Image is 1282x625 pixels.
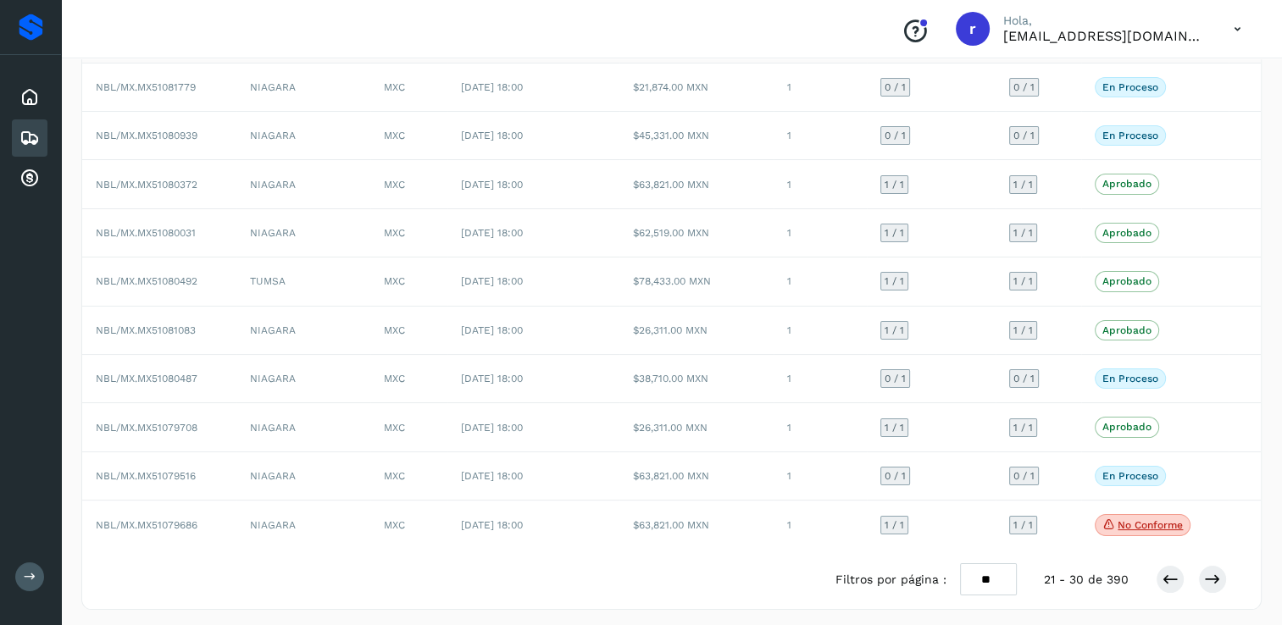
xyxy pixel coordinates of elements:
[236,307,370,355] td: NIAGARA
[885,276,904,286] span: 1 / 1
[774,307,867,355] td: 1
[96,519,197,531] span: NBL/MX.MX51079686
[885,130,906,141] span: 0 / 1
[96,227,196,239] span: NBL/MX.MX51080031
[236,452,370,501] td: NIAGARA
[461,422,523,434] span: [DATE] 18:00
[1102,130,1158,141] p: En proceso
[774,403,867,451] td: 1
[461,470,523,482] span: [DATE] 18:00
[236,403,370,451] td: NIAGARA
[461,81,523,93] span: [DATE] 18:00
[619,160,774,208] td: $63,821.00 MXN
[236,257,370,306] td: TUMSA
[1013,423,1033,433] span: 1 / 1
[461,519,523,531] span: [DATE] 18:00
[236,160,370,208] td: NIAGARA
[96,275,197,287] span: NBL/MX.MX51080492
[1044,571,1129,589] span: 21 - 30 de 390
[96,470,196,482] span: NBL/MX.MX51079516
[370,64,447,112] td: MXC
[1013,373,1035,384] span: 0 / 1
[1013,471,1035,481] span: 0 / 1
[619,307,774,355] td: $26,311.00 MXN
[461,275,523,287] span: [DATE] 18:00
[461,130,523,141] span: [DATE] 18:00
[1003,14,1207,28] p: Hola,
[461,373,523,384] span: [DATE] 18:00
[774,64,867,112] td: 1
[1102,178,1152,190] p: Aprobado
[96,81,196,93] span: NBL/MX.MX51081779
[885,82,906,92] span: 0 / 1
[370,355,447,403] td: MXC
[1013,228,1033,238] span: 1 / 1
[619,209,774,257] td: $62,519.00 MXN
[96,324,196,336] span: NBL/MX.MX51081083
[1003,28,1207,44] p: romanreyes@tumsa.com.mx
[774,257,867,306] td: 1
[1102,81,1158,93] p: En proceso
[370,501,447,550] td: MXC
[370,403,447,451] td: MXC
[370,160,447,208] td: MXC
[96,422,197,434] span: NBL/MX.MX51079708
[96,373,197,384] span: NBL/MX.MX51080487
[885,228,904,238] span: 1 / 1
[885,180,904,190] span: 1 / 1
[1013,180,1033,190] span: 1 / 1
[774,452,867,501] td: 1
[461,179,523,191] span: [DATE] 18:00
[370,257,447,306] td: MXC
[236,112,370,160] td: NIAGARA
[885,471,906,481] span: 0 / 1
[774,501,867,550] td: 1
[1013,130,1035,141] span: 0 / 1
[885,325,904,335] span: 1 / 1
[1102,324,1152,336] p: Aprobado
[96,130,197,141] span: NBL/MX.MX51080939
[236,209,370,257] td: NIAGARA
[835,571,946,589] span: Filtros por página :
[885,520,904,530] span: 1 / 1
[619,452,774,501] td: $63,821.00 MXN
[1013,276,1033,286] span: 1 / 1
[774,209,867,257] td: 1
[1102,227,1152,239] p: Aprobado
[1102,421,1152,433] p: Aprobado
[1118,519,1183,531] p: No conforme
[1102,275,1152,287] p: Aprobado
[619,64,774,112] td: $21,874.00 MXN
[619,501,774,550] td: $63,821.00 MXN
[12,160,47,197] div: Cuentas por cobrar
[370,307,447,355] td: MXC
[774,160,867,208] td: 1
[774,355,867,403] td: 1
[12,119,47,157] div: Embarques
[619,112,774,160] td: $45,331.00 MXN
[774,112,867,160] td: 1
[1013,82,1035,92] span: 0 / 1
[370,112,447,160] td: MXC
[619,257,774,306] td: $78,433.00 MXN
[236,355,370,403] td: NIAGARA
[236,64,370,112] td: NIAGARA
[96,179,197,191] span: NBL/MX.MX51080372
[236,501,370,550] td: NIAGARA
[12,79,47,116] div: Inicio
[461,227,523,239] span: [DATE] 18:00
[461,324,523,336] span: [DATE] 18:00
[619,403,774,451] td: $26,311.00 MXN
[619,355,774,403] td: $38,710.00 MXN
[1013,520,1033,530] span: 1 / 1
[370,209,447,257] td: MXC
[1102,470,1158,482] p: En proceso
[885,373,906,384] span: 0 / 1
[1013,325,1033,335] span: 1 / 1
[1102,373,1158,384] p: En proceso
[885,423,904,433] span: 1 / 1
[370,452,447,501] td: MXC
